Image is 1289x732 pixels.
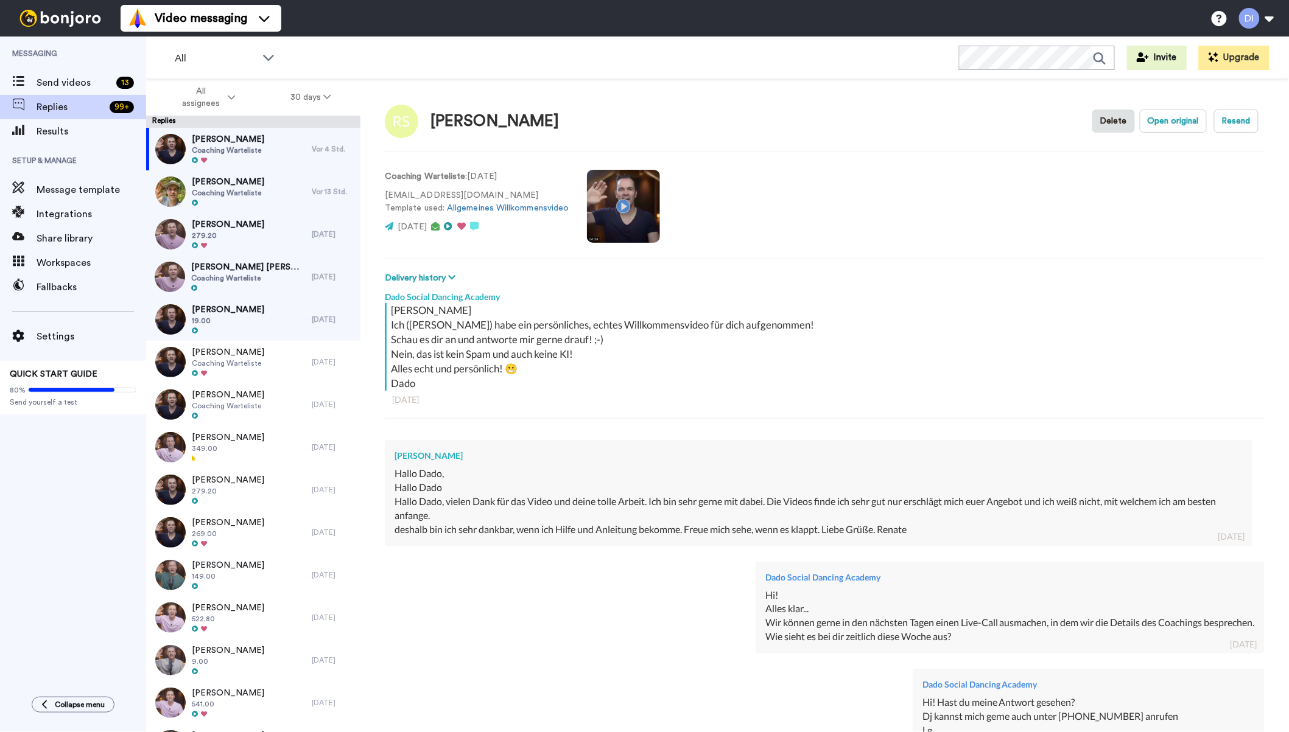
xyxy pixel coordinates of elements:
[155,176,186,207] img: 6d7cb4de-495a-470d-a4ff-a05d34193018-thumb.jpg
[15,10,106,27] img: bj-logo-header-white.svg
[37,75,111,90] span: Send videos
[128,9,147,28] img: vm-color.svg
[385,172,466,181] strong: Coaching Warteliste
[447,204,569,212] a: Allgemeines Willkommensvideo
[37,256,146,270] span: Workspaces
[146,469,360,511] a: [PERSON_NAME]279.20[DATE]
[155,560,186,590] img: 71673bba-44f2-40b3-acfd-fe7477f29589-thumb.jpg
[312,613,354,622] div: [DATE]
[312,272,354,282] div: [DATE]
[385,170,569,183] p: : [DATE]
[395,450,1243,462] div: [PERSON_NAME]
[312,357,354,367] div: [DATE]
[192,571,264,581] span: 149.00
[263,86,359,108] button: 30 days
[149,80,263,114] button: All assignees
[37,231,146,246] span: Share library
[37,124,146,139] span: Results
[192,559,264,571] span: [PERSON_NAME]
[312,485,354,495] div: [DATE]
[922,678,1255,691] div: Dado Social Dancing Academy
[37,100,105,114] span: Replies
[146,681,360,724] a: [PERSON_NAME]541.00[DATE]
[37,280,146,295] span: Fallbacks
[10,370,97,378] span: QUICK START GUIDE
[146,170,360,213] a: [PERSON_NAME]Coaching WartelisteVor 13 Std.
[146,511,360,554] a: [PERSON_NAME]269.00[DATE]
[192,231,264,240] span: 279.20
[192,699,264,709] span: 541.00
[155,347,186,377] img: e1ed8ef7-8248-4c6d-aa48-f7f5a6c13847-thumb.jpg
[192,657,264,666] span: 9.00
[312,698,354,708] div: [DATE]
[146,596,360,639] a: [PERSON_NAME]522.80[DATE]
[192,389,264,401] span: [PERSON_NAME]
[765,588,1255,644] div: Hi! Alles klar... Wir können gerne in den nächsten Tagen einen Live-Call ausmachen, in dem wir di...
[192,145,264,155] span: Coaching Warteliste
[395,495,1243,523] div: Hallo Dado, vielen Dank für das Video und deine tolle Arbeit. Ich bin sehr gerne mit dabei. Die V...
[192,444,264,453] span: 349.00
[146,256,360,298] a: [PERSON_NAME] [PERSON_NAME]Coaching Warteliste[DATE]
[146,639,360,681] a: [PERSON_NAME]9.00[DATE]
[192,316,264,326] span: 19.00
[110,101,134,113] div: 99 +
[155,602,186,633] img: ba9f8f89-005b-4003-a7c0-ac1a4877aff1-thumb.jpg
[155,389,186,420] img: 6c9683c7-f169-427d-8962-9a4ab4887d74-thumb.jpg
[191,273,306,283] span: Coaching Warteliste
[192,304,264,316] span: [PERSON_NAME]
[192,644,264,657] span: [PERSON_NAME]
[395,467,1243,481] div: Hallo Dado,
[155,262,185,292] img: a05e7ec0-a0ac-47a4-a559-1bcf8e778d83-thumb.jpg
[146,116,360,128] div: Replies
[312,187,354,197] div: Vor 13 Std.
[312,229,354,239] div: [DATE]
[192,517,264,529] span: [PERSON_NAME]
[1127,46,1187,70] button: Invite
[155,688,186,718] img: 947f9103-6316-4e79-8248-bb37ce35f580-thumb.jpg
[32,697,114,713] button: Collapse menu
[155,134,186,164] img: 5975356e-ad93-4176-ae4e-20fe3da97637-thumb.jpg
[385,271,459,285] button: Delivery history
[146,128,360,170] a: [PERSON_NAME]Coaching WartelisteVor 4 Std.
[146,383,360,426] a: [PERSON_NAME]Coaching Warteliste[DATE]
[146,554,360,596] a: [PERSON_NAME]149.00[DATE]
[312,570,354,580] div: [DATE]
[395,523,1243,537] div: deshalb bin ich sehr dankbar, wenn ich Hilfe und Anleitung bekomme. Freue mich sehe, wenn es klap...
[312,144,354,154] div: Vor 4 Std.
[1218,531,1245,543] div: [DATE]
[395,481,1243,495] div: Hallo Dado
[1231,638,1257,650] div: [DATE]
[146,298,360,341] a: [PERSON_NAME]19.00[DATE]
[55,700,105,709] span: Collapse menu
[312,655,354,665] div: [DATE]
[191,261,306,273] span: [PERSON_NAME] [PERSON_NAME]
[146,426,360,469] a: [PERSON_NAME]349.00[DATE]
[385,105,418,138] img: Image of Renate Schmid
[37,329,146,344] span: Settings
[155,475,186,505] img: 7d775785-7c4f-4030-b928-c350a24828f7-thumb.jpg
[192,358,264,368] span: Coaching Warteliste
[192,687,264,699] span: [PERSON_NAME]
[37,183,146,197] span: Message template
[312,315,354,324] div: [DATE]
[1214,110,1259,133] button: Resend
[391,303,1262,391] div: [PERSON_NAME] Ich ([PERSON_NAME]) habe ein persönliches, echtes Willkommensvideo für dich aufgeno...
[1092,110,1135,133] button: Delete
[116,77,134,89] div: 13
[192,176,264,188] span: [PERSON_NAME]
[1199,46,1270,70] button: Upgrade
[10,385,26,395] span: 80%
[155,304,186,335] img: 2e85310a-dec3-43f9-8bb0-74992db3e9bb-thumb.jpg
[1140,110,1207,133] button: Open original
[155,10,247,27] span: Video messaging
[175,51,256,66] span: All
[765,571,1255,584] div: Dado Social Dancing Academy
[192,474,264,486] span: [PERSON_NAME]
[155,645,186,675] img: cd67e97b-3c6d-4647-a525-cf4178d9dc58-thumb.jpg
[430,113,560,130] div: [PERSON_NAME]
[312,528,354,537] div: [DATE]
[192,188,264,198] span: Coaching Warteliste
[192,486,264,496] span: 279.20
[312,400,354,410] div: [DATE]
